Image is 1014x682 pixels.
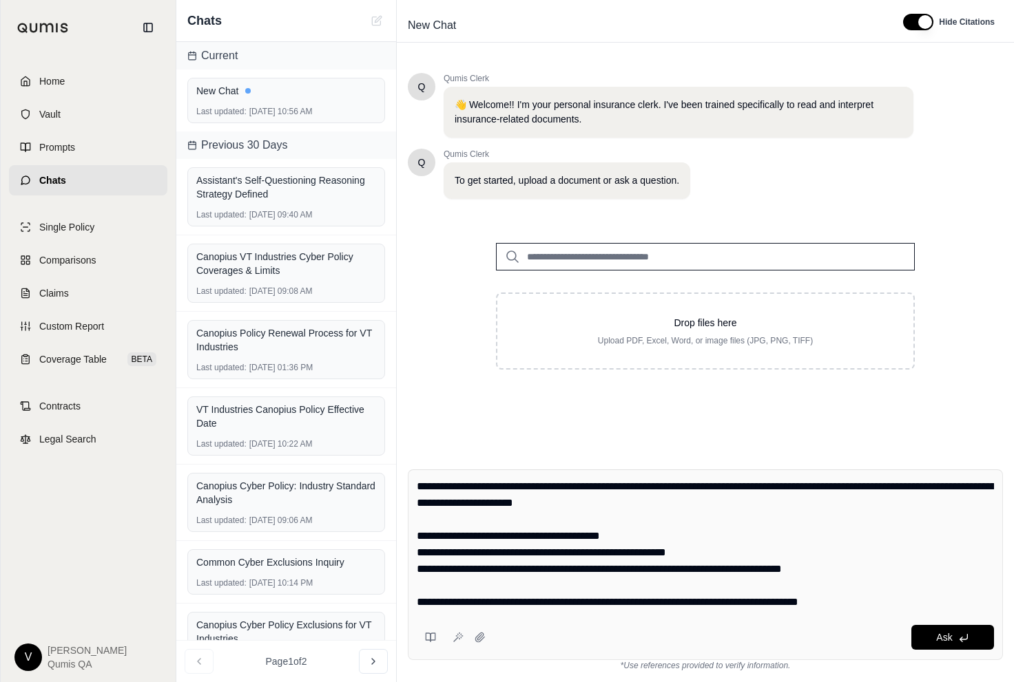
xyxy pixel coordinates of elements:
[444,73,913,84] span: Qumis Clerk
[9,245,167,275] a: Comparisons
[39,220,94,234] span: Single Policy
[196,555,376,569] div: Common Cyber Exclusions Inquiry
[196,362,247,373] span: Last updated:
[266,654,307,668] span: Page 1 of 2
[444,149,690,160] span: Qumis Clerk
[187,11,222,30] span: Chats
[196,362,376,373] div: [DATE] 01:36 PM
[196,577,376,588] div: [DATE] 10:14 PM
[418,80,426,94] span: Hello
[196,286,376,297] div: [DATE] 09:08 AM
[519,316,891,330] p: Drop files here
[39,107,61,121] span: Vault
[39,399,81,413] span: Contracts
[39,173,66,187] span: Chats
[48,657,127,671] span: Qumis QA
[196,286,247,297] span: Last updated:
[39,140,75,154] span: Prompts
[39,253,96,267] span: Comparisons
[936,632,952,643] span: Ask
[39,74,65,88] span: Home
[196,438,247,449] span: Last updated:
[9,344,167,374] a: Coverage TableBETA
[39,319,104,333] span: Custom Report
[9,66,167,96] a: Home
[369,12,385,29] button: New Chat
[196,106,247,117] span: Last updated:
[196,577,247,588] span: Last updated:
[9,165,167,195] a: Chats
[939,17,995,28] span: Hide Citations
[196,618,376,646] div: Canopius Cyber Policy Exclusions for VT Industries
[911,625,994,650] button: Ask
[196,403,376,430] div: VT Industries Canopius Policy Effective Date
[196,438,376,449] div: [DATE] 10:22 AM
[137,17,159,39] button: Collapse sidebar
[196,84,376,98] div: New Chat
[9,132,167,162] a: Prompts
[9,99,167,129] a: Vault
[127,352,156,366] span: BETA
[39,352,107,366] span: Coverage Table
[9,212,167,242] a: Single Policy
[176,42,396,70] div: Current
[196,173,376,201] div: Assistant's Self-Questioning Reasoning Strategy Defined
[402,14,462,36] span: New Chat
[196,515,247,526] span: Last updated:
[48,643,127,657] span: [PERSON_NAME]
[176,131,396,159] div: Previous 30 Days
[196,515,376,526] div: [DATE] 09:06 AM
[9,391,167,421] a: Contracts
[455,173,679,188] p: To get started, upload a document or ask a question.
[196,209,247,220] span: Last updated:
[9,311,167,341] a: Custom Report
[14,643,42,671] div: V
[196,326,376,354] div: Canopius Policy Renewal Process for VT Industries
[9,424,167,454] a: Legal Search
[196,250,376,277] div: Canopius VT Industries Cyber Policy Coverages & Limits
[408,660,1003,671] div: *Use references provided to verify information.
[196,479,376,507] div: Canopius Cyber Policy: Industry Standard Analysis
[402,14,887,36] div: Edit Title
[196,209,376,220] div: [DATE] 09:40 AM
[519,335,891,346] p: Upload PDF, Excel, Word, or image files (JPG, PNG, TIFF)
[418,156,426,169] span: Hello
[39,432,96,446] span: Legal Search
[39,286,69,300] span: Claims
[455,98,902,127] p: 👋 Welcome!! I'm your personal insurance clerk. I've been trained specifically to read and interpr...
[9,278,167,308] a: Claims
[17,23,69,33] img: Qumis Logo
[196,106,376,117] div: [DATE] 10:56 AM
